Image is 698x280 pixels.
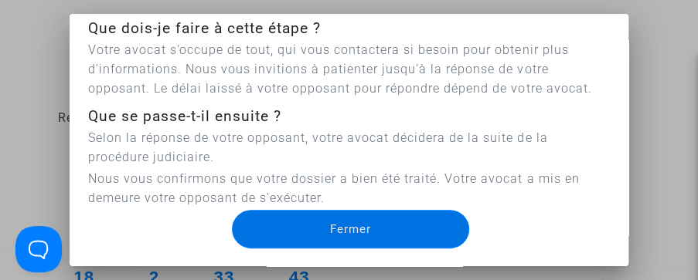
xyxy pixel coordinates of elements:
[88,106,609,128] div: Que se passe-t-il ensuite ?
[330,222,371,236] span: Fermer
[88,18,609,40] div: Que dois-je faire à cette étape ?
[88,40,609,98] p: Votre avocat s’occupe de tout, qui vous contactera si besoin pour obtenir plus d’informations. No...
[88,169,609,207] p: Nous vous confirmons que votre dossier a bien été traité. Votre avocat a mis en demeure votre opp...
[88,128,609,167] p: Selon la réponse de votre opposant, votre avocat décidera de la suite de la procédure judiciaire.
[15,226,62,272] iframe: Help Scout Beacon - Open
[232,210,469,248] button: Fermer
